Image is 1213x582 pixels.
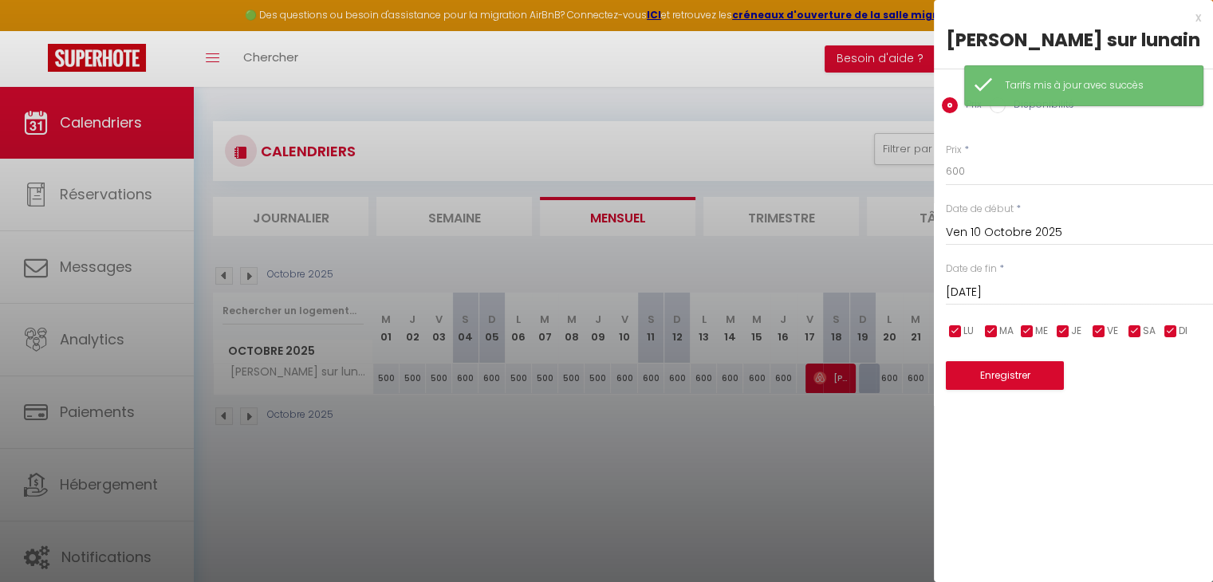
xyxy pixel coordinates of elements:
[946,143,962,158] label: Prix
[999,324,1014,339] span: MA
[13,6,61,54] button: Ouvrir le widget de chat LiveChat
[946,262,997,277] label: Date de fin
[1143,324,1156,339] span: SA
[946,202,1014,217] label: Date de début
[1179,324,1187,339] span: DI
[1035,324,1048,339] span: ME
[934,8,1201,27] div: x
[1107,324,1118,339] span: VE
[946,361,1064,390] button: Enregistrer
[963,324,974,339] span: LU
[1145,510,1201,570] iframe: Chat
[1005,78,1187,93] div: Tarifs mis à jour avec succès
[946,27,1201,53] div: [PERSON_NAME] sur lunain
[1071,324,1081,339] span: JE
[958,97,982,115] label: Prix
